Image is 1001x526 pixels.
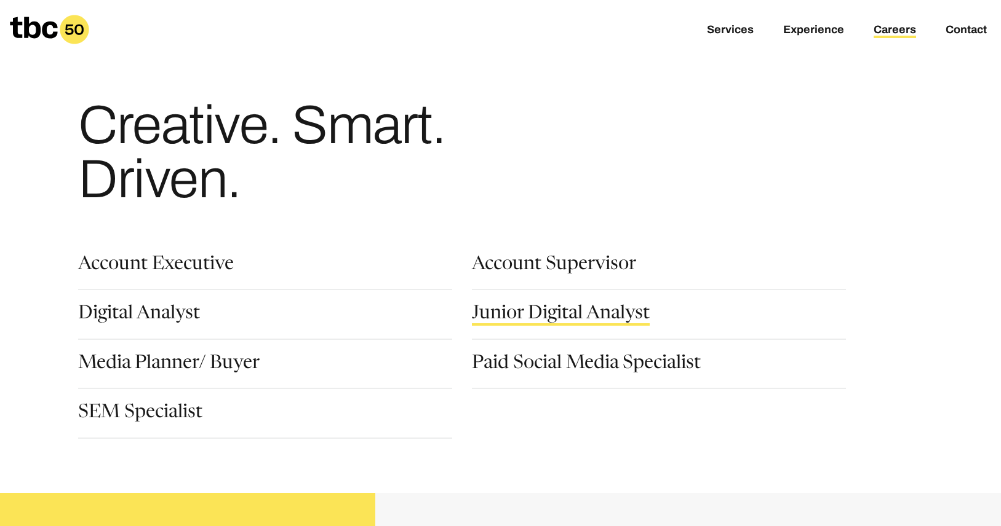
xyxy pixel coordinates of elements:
a: Experience [783,23,844,38]
a: Careers [874,23,916,38]
a: Services [707,23,754,38]
a: Digital Analyst [78,305,200,326]
a: Homepage [10,15,89,44]
a: Paid Social Media Specialist [472,355,701,375]
h1: Creative. Smart. Driven. [78,98,551,206]
a: Media Planner/ Buyer [78,355,260,375]
a: Junior Digital Analyst [472,305,650,326]
a: Account Executive [78,256,234,277]
a: Account Supervisor [472,256,636,277]
a: Contact [946,23,987,38]
a: SEM Specialist [78,404,202,425]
